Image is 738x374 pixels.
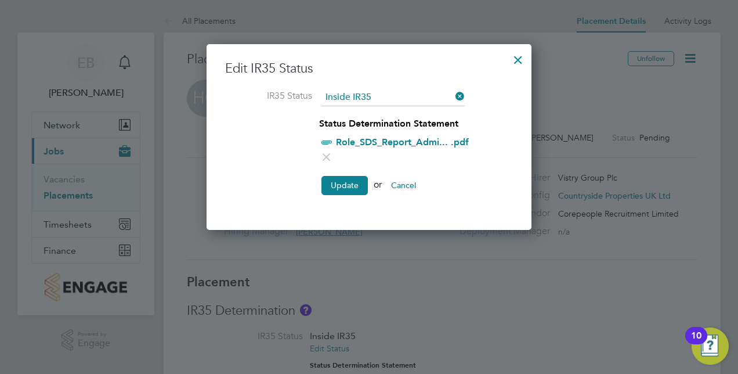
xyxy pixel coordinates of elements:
button: Cancel [382,176,425,195]
h3: Edit IR35 Status [225,60,513,77]
li: or [225,176,513,206]
input: Search for... [321,89,465,106]
strong: Status Determination Statement [319,118,458,129]
button: Open Resource Center, 10 new notifications [692,328,729,365]
button: Update [321,176,368,195]
label: IR35 Status [225,90,312,102]
div: 10 [691,336,701,351]
a: Role_SDS_Report_Admi... .pdf [336,136,469,148]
